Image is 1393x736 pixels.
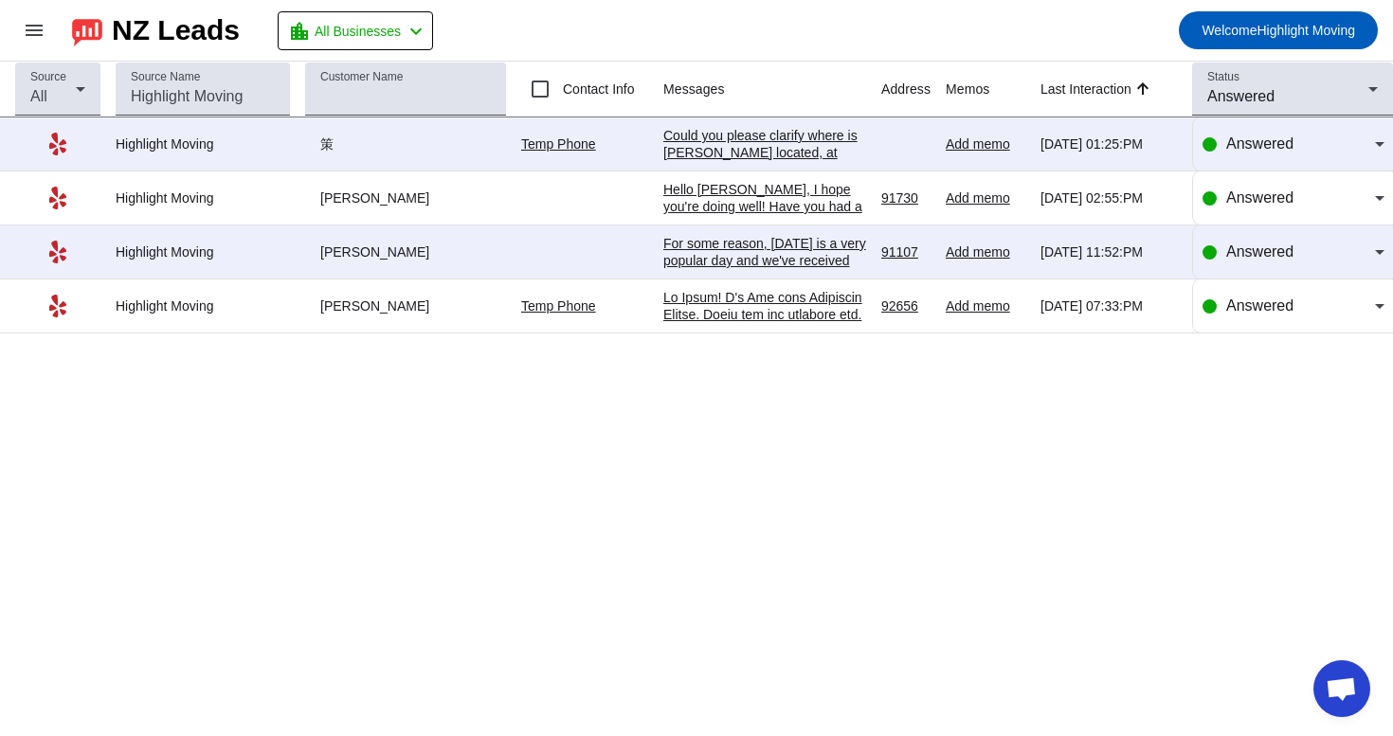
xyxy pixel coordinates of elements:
mat-icon: Yelp [46,187,69,209]
div: [PERSON_NAME] [305,243,506,260]
div: Last Interaction [1040,80,1131,99]
input: Highlight Moving [131,85,275,108]
a: Temp Phone [521,136,596,152]
mat-label: Customer Name [320,71,403,83]
div: NZ Leads [112,17,240,44]
div: Add memo [946,135,1025,153]
mat-icon: Yelp [46,241,69,263]
div: [PERSON_NAME] [305,297,506,314]
span: Answered [1207,88,1275,104]
div: [DATE] 01:25:PM [1040,135,1177,153]
mat-icon: Yelp [46,295,69,317]
span: All Businesses [315,18,401,45]
div: 92656 [881,297,931,314]
div: Open chat [1313,660,1370,717]
div: [DATE] 02:55:PM [1040,189,1177,206]
div: [DATE] 11:52:PM [1040,243,1177,260]
div: [DATE] 07:33:PM [1040,297,1177,314]
div: 策 [305,135,506,153]
th: Address [881,62,946,117]
mat-icon: Yelp [46,133,69,155]
mat-icon: menu [23,19,45,42]
mat-label: Source [30,71,66,83]
div: [PERSON_NAME] [305,189,506,206]
button: All Businesses [278,11,433,50]
img: logo [72,14,102,46]
span: All [30,88,47,104]
div: Add memo [946,189,1025,206]
div: 91730 [881,189,931,206]
div: Highlight Moving [116,297,290,314]
span: Answered [1226,243,1293,260]
mat-label: Source Name [131,71,200,83]
div: Add memo [946,297,1025,314]
span: Answered [1226,135,1293,152]
div: For some reason, [DATE] is a very popular day and we've received many requests for that date, but... [663,235,866,405]
label: Contact Info [559,80,635,99]
mat-label: Status [1207,71,1239,83]
span: Highlight Moving [1202,17,1355,44]
mat-icon: location_city [288,20,311,43]
div: Add memo [946,243,1025,260]
div: Could you please clarify where is [PERSON_NAME] located, at least approximately? Our system canno... [663,127,866,195]
div: Highlight Moving [116,243,290,260]
button: WelcomeHighlight Moving [1179,11,1378,49]
div: Highlight Moving [116,189,290,206]
a: Temp Phone [521,298,596,314]
div: Hello [PERSON_NAME], I hope you're doing well! Have you had a chance to review our offer? We noti... [663,181,866,420]
div: 91107 [881,243,931,260]
span: Answered [1226,189,1293,206]
div: Highlight Moving [116,135,290,153]
th: Memos [946,62,1040,117]
span: Answered [1226,297,1293,314]
span: Welcome [1202,23,1257,38]
mat-icon: chevron_left [405,20,427,43]
th: Messages [663,62,881,117]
